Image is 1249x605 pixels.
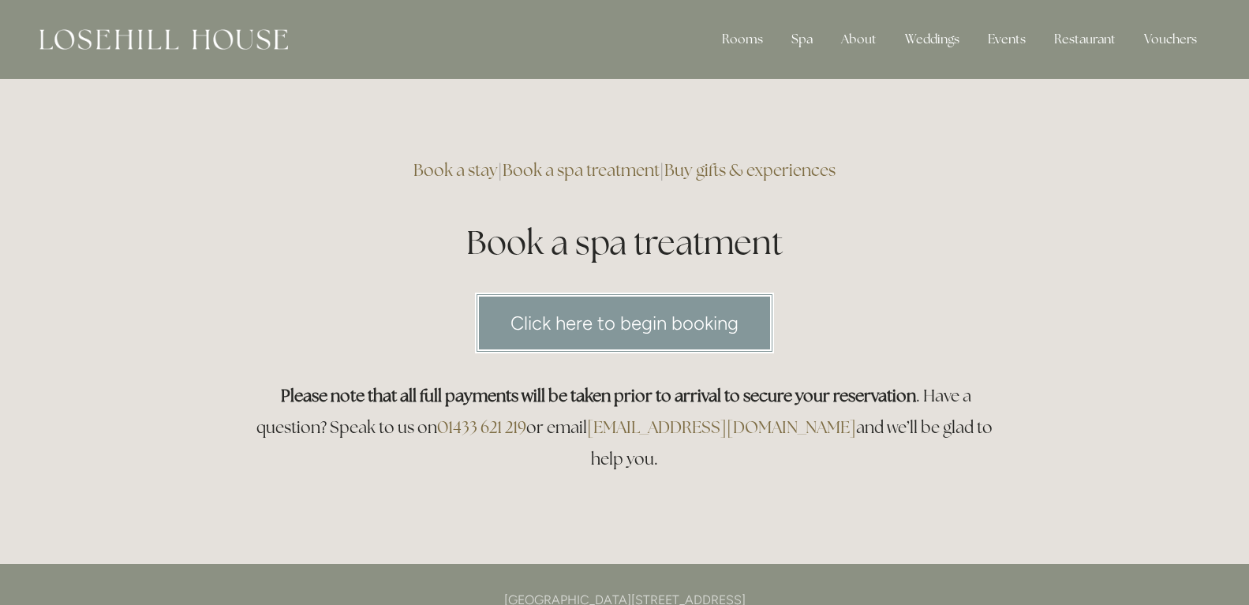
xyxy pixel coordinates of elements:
a: Book a stay [413,159,498,181]
a: Click here to begin booking [475,293,774,353]
a: Vouchers [1131,24,1210,55]
div: Rooms [709,24,776,55]
strong: Please note that all full payments will be taken prior to arrival to secure your reservation [281,385,916,406]
div: About [828,24,889,55]
a: Book a spa treatment [503,159,660,181]
div: Restaurant [1041,24,1128,55]
div: Weddings [892,24,972,55]
h1: Book a spa treatment [248,219,1002,266]
h3: | | [248,155,1002,186]
img: Losehill House [39,29,288,50]
div: Events [975,24,1038,55]
h3: . Have a question? Speak to us on or email and we’ll be glad to help you. [248,380,1002,475]
a: 01433 621 219 [437,416,526,438]
a: Buy gifts & experiences [664,159,836,181]
div: Spa [779,24,825,55]
a: [EMAIL_ADDRESS][DOMAIN_NAME] [587,416,856,438]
